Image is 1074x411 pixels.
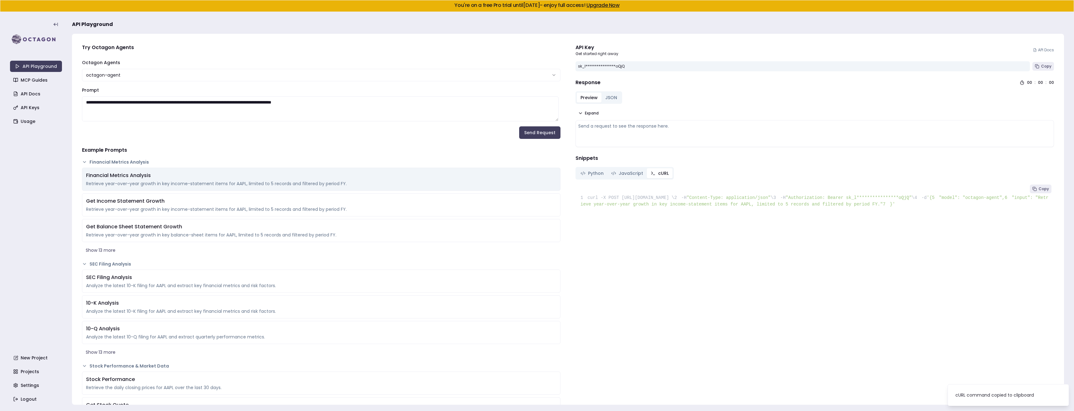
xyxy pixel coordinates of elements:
a: Logout [11,393,63,405]
span: curl -X POST [URL][DOMAIN_NAME] \ [587,195,674,200]
div: 00 [1027,80,1032,85]
div: Stock Performance [86,376,556,383]
div: cURL command copied to clipboard [955,392,1034,398]
span: 2 [674,195,681,201]
img: logo-rect-yK7x_WSZ.svg [10,33,62,46]
span: Expand [585,111,599,116]
button: SEC Filing Analysis [82,261,560,267]
div: Send a request to see the response here. [578,123,1051,129]
p: Get started right away [575,51,618,56]
span: "model": "octagon-agent", [932,195,1005,200]
button: Expand [575,109,601,118]
div: Analyze the latest 10-K filing for AAPL and extract key financial metrics and risk factors. [86,308,556,314]
div: SEC Filing Analysis [86,274,556,281]
button: Show 13 more [82,347,560,358]
div: : [1035,80,1036,85]
div: 00 [1038,80,1043,85]
div: Get Balance Sheet Statement Growth [86,223,556,231]
button: Show 13 more [82,245,560,256]
div: Analyze the latest 10-Q filing for AAPL and extract quarterly performance metrics. [86,334,556,340]
span: \ [912,195,914,200]
button: Send Request [519,126,560,139]
div: Retrieve the daily closing prices for AAPL over the last 30 days. [86,384,556,391]
span: Copy [1041,64,1051,69]
span: 5 [932,195,939,201]
a: API Playground [10,61,62,72]
span: Python [588,170,604,176]
span: \ [771,195,773,200]
button: JSON [601,93,621,103]
span: 3 [773,195,780,201]
div: : [1046,80,1046,85]
button: Preview [577,93,601,103]
span: JavaScript [619,170,643,176]
button: Copy [1030,185,1051,193]
h4: Try Octagon Agents [82,44,560,51]
a: MCP Guides [11,74,63,86]
div: 10-K Analysis [86,299,556,307]
a: API Docs [11,88,63,99]
a: Usage [11,116,63,127]
span: 6 [1005,195,1012,201]
div: Retrieve year-over-year growth in key income-statement items for AAPL, limited to 5 records and f... [86,180,556,187]
h5: You're on a free Pro trial until [DATE] - enjoy full access! [5,3,1069,8]
div: Analyze the latest 10-K filing for AAPL and extract key financial metrics and risk factors. [86,282,556,289]
a: Settings [11,380,63,391]
a: API Docs [1033,48,1054,53]
label: Prompt [82,87,99,93]
span: "Content-Type: application/json" [687,195,771,200]
h4: Snippets [575,155,1054,162]
span: 7 [883,201,890,208]
a: New Project [11,352,63,363]
a: API Keys [11,102,63,113]
button: Copy [1032,62,1054,71]
div: Retrieve year-over-year growth in key income-statement items for AAPL, limited to 5 records and f... [86,206,556,212]
div: Financial Metrics Analysis [86,172,556,179]
span: -d [921,195,927,200]
div: API Key [575,44,618,51]
span: '{ [927,195,932,200]
a: Projects [11,366,63,377]
a: Upgrade Now [586,2,620,9]
span: API Playground [72,21,113,28]
span: -H [681,195,687,200]
span: -H [780,195,786,200]
button: Stock Performance & Market Data [82,363,560,369]
h4: Response [575,79,601,86]
div: 00 [1049,80,1054,85]
div: 10-Q Analysis [86,325,556,332]
label: Octagon Agents [82,59,120,66]
span: 1 [580,195,587,201]
h4: Example Prompts [82,146,560,154]
div: Get Stock Quote [86,401,556,409]
span: 4 [914,195,921,201]
button: Financial Metrics Analysis [82,159,560,165]
span: Copy [1039,186,1049,191]
span: }' [883,202,895,207]
span: cURL [658,170,669,176]
div: Retrieve year-over-year growth in key balance-sheet items for AAPL, limited to 5 records and filt... [86,232,556,238]
div: Get Income Statement Growth [86,197,556,205]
